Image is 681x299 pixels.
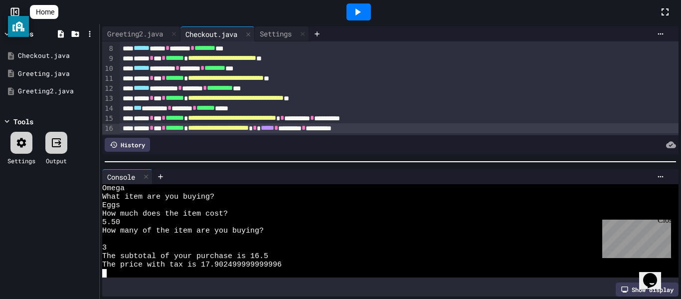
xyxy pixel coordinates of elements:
[598,216,671,258] iframe: chat widget
[46,156,67,165] div: Output
[36,7,54,17] span: Home
[7,156,35,165] div: Settings
[18,69,96,79] div: Greeting.java
[180,26,255,41] div: Checkout.java
[102,26,180,41] div: Greeting2.java
[255,26,309,41] div: Settings
[102,193,214,201] span: What item are you buying?
[18,86,96,96] div: Greeting2.java
[102,84,115,94] div: 12
[102,169,153,184] div: Console
[102,94,115,104] div: 13
[102,114,115,124] div: 15
[13,116,33,127] div: Tools
[255,28,297,39] div: Settings
[30,5,58,19] a: Home
[102,104,115,114] div: 14
[102,244,107,252] span: 3
[102,252,268,261] span: The subtotal of your purchase is 16.5
[102,227,264,235] span: How many of the item are you buying?
[102,124,115,134] div: 16
[102,28,168,39] div: Greeting2.java
[105,138,150,152] div: History
[102,218,120,227] span: 5.50
[102,184,125,193] span: Omega
[102,201,120,210] span: Eggs
[616,283,679,297] div: Show display
[4,4,69,63] div: Chat with us now!Close
[102,44,115,54] div: 8
[102,54,115,64] div: 9
[102,172,140,182] div: Console
[8,16,29,37] button: privacy banner
[180,29,242,39] div: Checkout.java
[102,134,115,144] div: 17
[102,210,228,218] span: How much does the item cost?
[102,64,115,74] div: 10
[102,74,115,84] div: 11
[102,261,282,269] span: The price with tax is 17.902499999999996
[639,259,671,289] iframe: chat widget
[18,51,96,61] div: Checkout.java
